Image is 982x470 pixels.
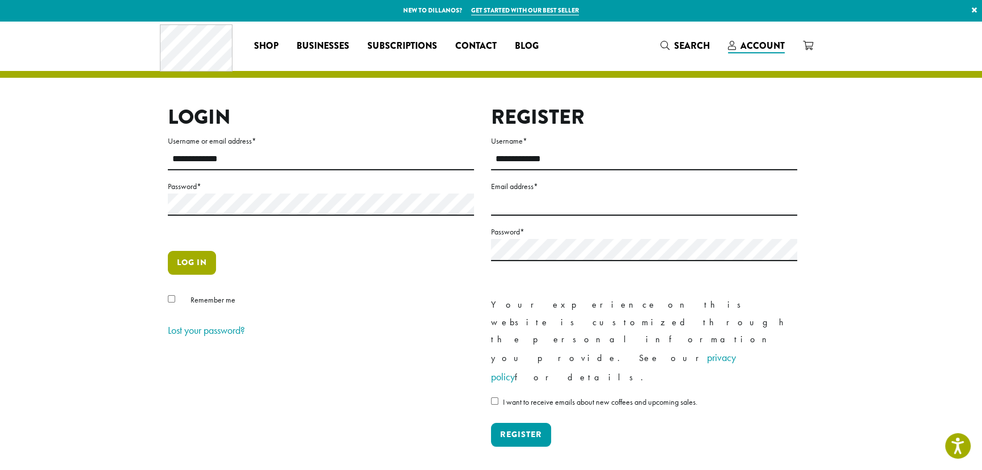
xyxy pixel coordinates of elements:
p: Your experience on this website is customized through the personal information you provide. See o... [491,296,797,386]
label: Password [491,225,797,239]
button: Log in [168,251,216,275]
a: Search [651,36,719,55]
button: Register [491,423,551,447]
label: Username or email address [168,134,474,148]
label: Password [168,179,474,194]
label: Email address [491,179,797,194]
h2: Register [491,105,797,129]
a: Get started with our best seller [471,6,579,15]
a: Lost your password? [168,324,245,337]
span: Contact [455,39,497,53]
span: Blog [515,39,539,53]
h2: Login [168,105,474,129]
span: Account [740,39,785,52]
a: Shop [245,37,287,55]
span: Businesses [297,39,349,53]
a: privacy policy [491,351,736,383]
span: I want to receive emails about new coffees and upcoming sales. [503,397,697,407]
span: Subscriptions [367,39,437,53]
label: Username [491,134,797,148]
span: Shop [254,39,278,53]
input: I want to receive emails about new coffees and upcoming sales. [491,397,498,405]
span: Remember me [191,295,235,305]
span: Search [674,39,710,52]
